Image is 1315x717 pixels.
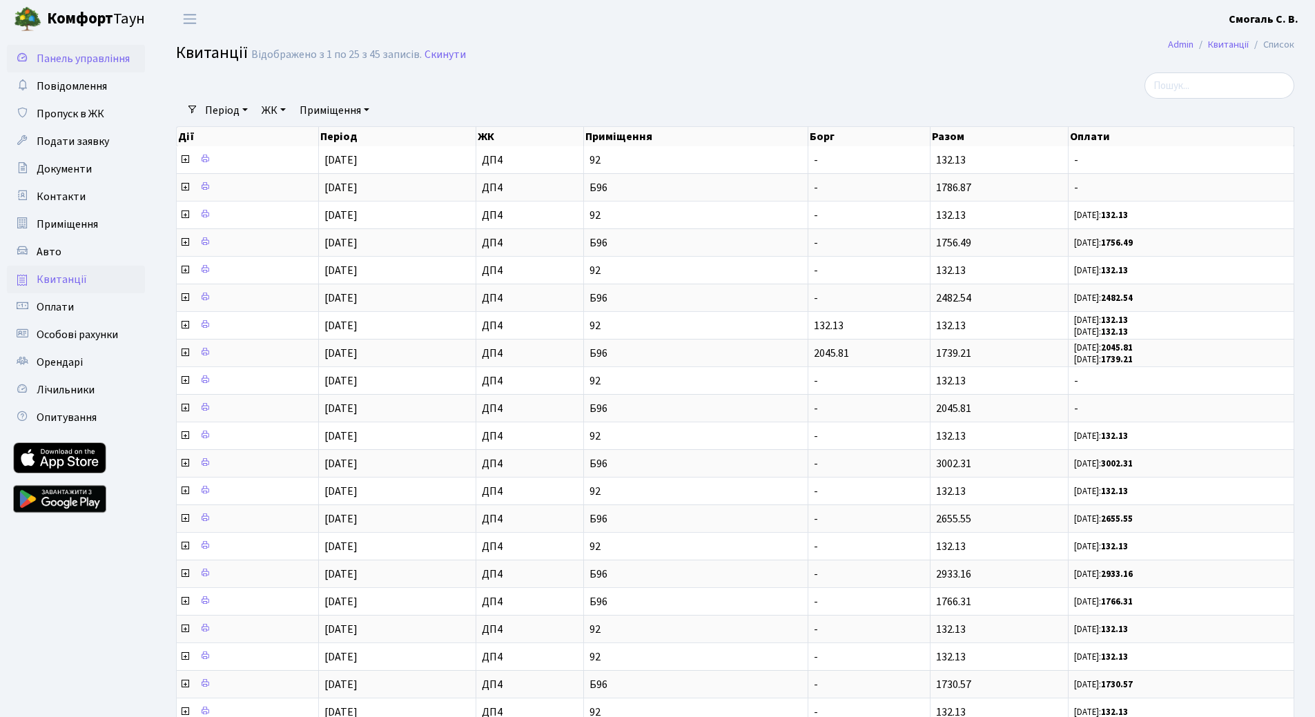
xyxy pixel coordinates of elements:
a: Пропуск в ЖК [7,100,145,128]
small: [DATE]: [1074,596,1133,608]
nav: breadcrumb [1147,30,1315,59]
b: 2655.55 [1101,513,1133,525]
span: 132.13 [936,263,966,278]
small: [DATE]: [1074,353,1133,366]
b: 132.13 [1101,326,1128,338]
a: Опитування [7,404,145,431]
span: Квитанції [176,41,248,65]
a: Скинути [425,48,466,61]
span: Таун [47,8,145,31]
a: Оплати [7,293,145,321]
a: Admin [1168,37,1194,52]
th: ЖК [476,127,583,146]
span: Орендарі [37,355,83,370]
span: [DATE] [324,484,358,499]
a: Особові рахунки [7,321,145,348]
span: 132.13 [936,429,966,444]
a: Авто [7,238,145,266]
span: 132.13 [936,649,966,665]
span: [DATE] [324,401,358,416]
img: logo.png [14,6,41,33]
span: [DATE] [324,622,358,637]
span: 1766.31 [936,594,971,609]
th: Оплати [1069,127,1294,146]
span: 132.13 [814,318,844,333]
span: ДП4 [482,458,577,469]
span: [DATE] [324,677,358,692]
span: [DATE] [324,649,358,665]
span: Панель управління [37,51,130,66]
span: - [814,539,818,554]
span: Б96 [590,182,802,193]
th: Дії [177,127,319,146]
span: 92 [590,541,802,552]
li: Список [1249,37,1294,52]
span: 92 [590,651,802,662]
span: 2045.81 [814,346,849,361]
span: ДП4 [482,513,577,524]
small: [DATE]: [1074,568,1133,580]
span: 92 [590,210,802,221]
small: [DATE]: [1074,292,1133,304]
th: Період [319,127,476,146]
span: - [814,511,818,527]
span: Б96 [590,237,802,248]
span: Б96 [590,679,802,690]
span: 132.13 [936,208,966,223]
span: 2045.81 [936,401,971,416]
span: - [814,567,818,582]
a: Приміщення [294,99,375,122]
span: [DATE] [324,180,358,195]
span: 1786.87 [936,180,971,195]
b: 132.13 [1101,264,1128,277]
span: 92 [590,265,802,276]
span: - [814,594,818,609]
span: - [814,373,818,389]
span: - [814,291,818,306]
th: Приміщення [584,127,808,146]
b: 132.13 [1101,540,1128,553]
span: 1739.21 [936,346,971,361]
span: ДП4 [482,541,577,552]
small: [DATE]: [1074,485,1128,498]
span: - [814,235,818,251]
span: 92 [590,431,802,442]
th: Разом [931,127,1069,146]
span: [DATE] [324,511,358,527]
span: 2933.16 [936,567,971,582]
span: [DATE] [324,235,358,251]
span: [DATE] [324,208,358,223]
b: Комфорт [47,8,113,30]
b: 132.13 [1101,485,1128,498]
span: ДП4 [482,431,577,442]
span: 132.13 [936,153,966,168]
a: Документи [7,155,145,183]
span: ДП4 [482,403,577,414]
b: 2933.16 [1101,568,1133,580]
b: 132.13 [1101,651,1128,663]
a: Подати заявку [7,128,145,155]
span: - [814,649,818,665]
a: Квитанції [1208,37,1249,52]
small: [DATE]: [1074,342,1133,354]
th: Борг [808,127,931,146]
span: ДП4 [482,569,577,580]
span: Контакти [37,189,86,204]
span: [DATE] [324,594,358,609]
span: ДП4 [482,320,577,331]
small: [DATE]: [1074,430,1128,442]
small: [DATE]: [1074,314,1128,326]
span: Повідомлення [37,79,107,94]
span: ДП4 [482,210,577,221]
span: - [814,677,818,692]
small: [DATE]: [1074,326,1128,338]
span: 3002.31 [936,456,971,471]
span: Пропуск в ЖК [37,106,104,121]
span: 132.13 [936,318,966,333]
span: - [814,401,818,416]
span: - [814,153,818,168]
button: Переключити навігацію [173,8,207,30]
span: [DATE] [324,567,358,582]
span: Б96 [590,458,802,469]
span: [DATE] [324,429,358,444]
